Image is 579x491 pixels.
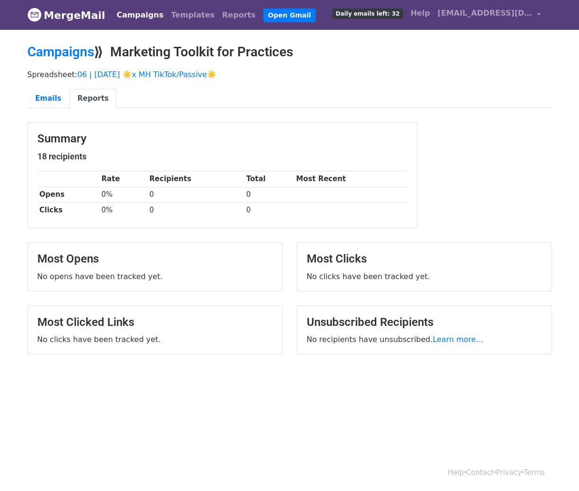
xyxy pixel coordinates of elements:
a: Learn more... [433,335,484,344]
a: Open Gmail [263,9,316,22]
td: 0 [244,202,294,218]
td: 0 [244,187,294,202]
th: Clicks [37,202,99,218]
td: 0 [147,202,244,218]
iframe: Chat Widget [532,446,579,491]
p: Spreadsheet: [27,70,552,79]
span: [EMAIL_ADDRESS][DOMAIN_NAME] [438,8,532,19]
a: Help [448,468,464,477]
th: Recipients [147,171,244,187]
th: Rate [99,171,147,187]
a: Reports [218,6,259,25]
a: Daily emails left: 32 [328,4,406,23]
a: Contact [466,468,493,477]
th: Most Recent [294,171,407,187]
h3: Most Opens [37,252,273,266]
p: No clicks have been tracked yet. [307,272,542,281]
a: Templates [167,6,218,25]
h5: 18 recipients [37,151,407,162]
span: Daily emails left: 32 [332,9,403,19]
td: 0 [147,187,244,202]
p: No clicks have been tracked yet. [37,334,273,344]
a: Terms [524,468,544,477]
a: Campaigns [113,6,167,25]
td: 0% [99,187,147,202]
img: MergeMail logo [27,8,42,22]
a: Campaigns [27,44,94,60]
p: No recipients have unsubscribed. [307,334,542,344]
a: 06 | [DATE] ☀️x MH TikTok/Passive☀️ [78,70,216,79]
h3: Most Clicked Links [37,316,273,329]
p: No opens have been tracked yet. [37,272,273,281]
h2: ⟫ Marketing Toolkit for Practices [27,44,552,60]
a: MergeMail [27,5,105,25]
a: Help [407,4,434,23]
a: Privacy [496,468,521,477]
h3: Summary [37,132,407,146]
a: Reports [69,89,117,108]
h3: Most Clicks [307,252,542,266]
a: Emails [27,89,69,108]
h3: Unsubscribed Recipients [307,316,542,329]
th: Total [244,171,294,187]
th: Opens [37,187,99,202]
td: 0% [99,202,147,218]
a: [EMAIL_ADDRESS][DOMAIN_NAME] [434,4,544,26]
